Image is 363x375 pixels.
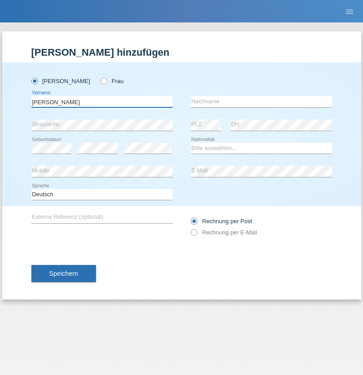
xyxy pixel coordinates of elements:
input: Rechnung per Post [191,218,197,229]
i: menu [345,7,354,16]
button: Speichern [31,265,96,282]
input: [PERSON_NAME] [31,78,37,84]
input: Rechnung per E-Mail [191,229,197,240]
label: Rechnung per Post [191,218,252,225]
h1: [PERSON_NAME] hinzufügen [31,47,332,58]
label: Rechnung per E-Mail [191,229,257,236]
label: [PERSON_NAME] [31,78,90,84]
a: menu [341,9,359,14]
input: Frau [101,78,106,84]
label: Frau [101,78,123,84]
span: Speichern [49,270,78,277]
